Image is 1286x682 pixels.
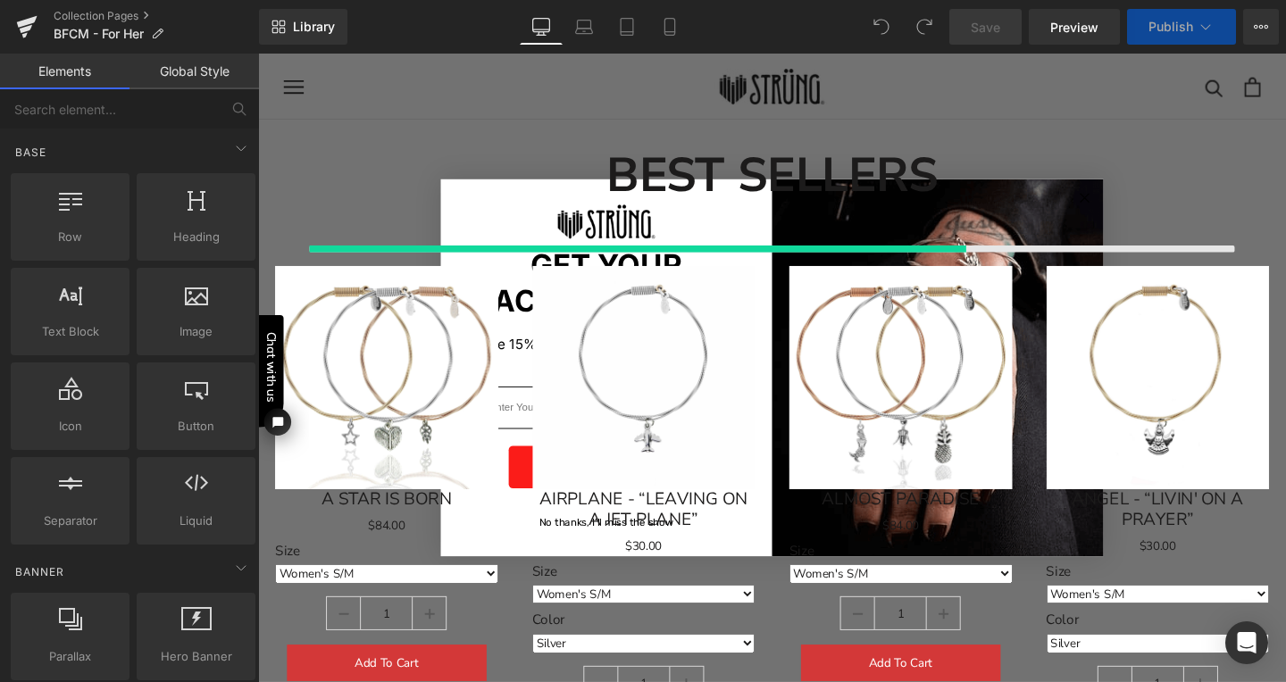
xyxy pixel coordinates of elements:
[288,223,523,458] img: AIRPLANE - “LEAVING ON A JET PLANE”
[571,621,781,660] button: Add To Cart
[16,322,124,341] span: Text Block
[906,9,942,45] button: Redo
[259,9,347,45] a: New Library
[288,536,523,558] label: Size
[54,27,144,41] span: BFCM - For Her
[829,223,1064,458] img: ANGEL - “LIVIN' ON A PRAYER”
[642,632,709,649] span: Add To Cart
[1127,9,1236,45] button: Publish
[1243,9,1279,45] button: More
[142,647,250,666] span: Hero Banner
[288,458,523,501] a: AIRPLANE - “LEAVING ON A JET PLANE”
[102,632,169,649] span: Add To Cart
[116,486,154,506] span: $84.00
[16,417,124,436] span: Icon
[18,223,253,458] img: A STAR IS BORN
[864,9,899,45] button: Undo
[16,228,124,246] span: Row
[558,223,793,458] img: ALMOST PARADISE
[13,563,66,580] span: Banner
[30,621,240,660] button: Add To Cart
[66,458,204,479] a: A STAR IS BORN
[293,19,335,35] span: Library
[520,9,563,45] a: Desktop
[129,54,259,89] a: Global Style
[142,417,250,436] span: Button
[16,511,124,530] span: Separator
[829,458,1064,501] a: ANGEL - “LIVIN' ON A PRAYER”
[829,536,1064,558] label: Size
[6,199,35,228] button: Open chat widget
[592,458,758,479] a: ALMOST PARADISE
[142,322,250,341] span: Image
[18,515,253,536] label: Size
[558,515,793,536] label: Size
[142,511,250,530] span: Liquid
[1050,18,1098,37] span: Preview
[1029,9,1120,45] a: Preview
[1225,621,1268,664] div: Open Intercom Messenger
[563,9,605,45] a: Laptop
[288,587,523,609] label: Color
[605,9,648,45] a: Tablet
[829,587,1064,609] label: Color
[1148,20,1193,34] span: Publish
[971,18,1000,37] span: Save
[926,507,964,528] span: $30.00
[656,486,695,506] span: $84.00
[16,647,124,666] span: Parallax
[648,9,691,45] a: Mobile
[142,228,250,246] span: Heading
[13,144,48,161] span: Base
[386,507,424,528] span: $30.00
[54,9,259,23] a: Collection Pages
